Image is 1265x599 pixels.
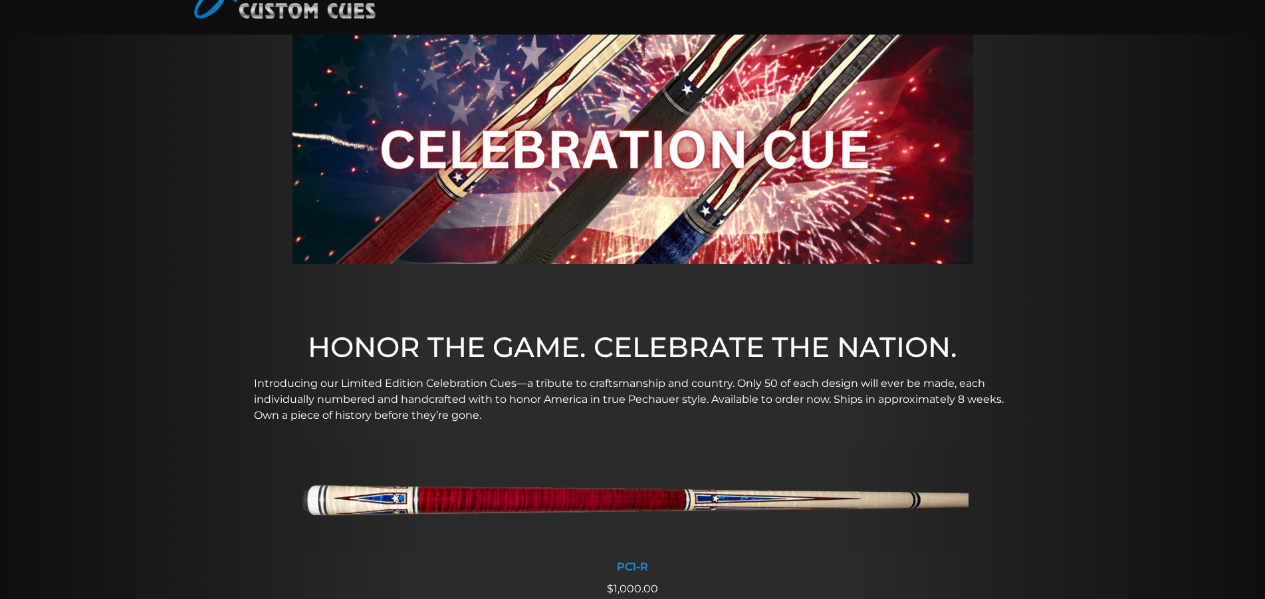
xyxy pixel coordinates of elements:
span: $ [607,582,614,595]
div: PC1-R [297,560,969,573]
a: PC1-R PC1-R [297,441,969,581]
span: 1,000.00 [607,582,658,595]
img: PC1-R [297,441,969,552]
p: Introducing our Limited Edition Celebration Cues—a tribute to craftsmanship and country. Only 50 ... [254,376,1012,423]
